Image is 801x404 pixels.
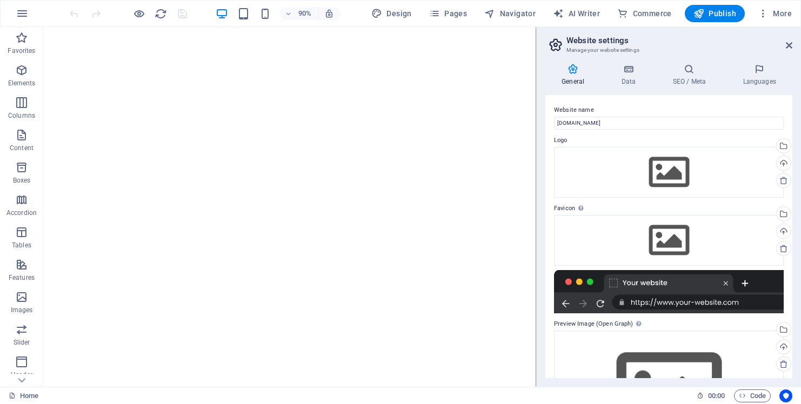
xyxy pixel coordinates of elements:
[554,134,784,147] label: Logo
[693,8,736,19] span: Publish
[9,273,35,282] p: Features
[296,7,313,20] h6: 90%
[8,46,35,55] p: Favorites
[708,389,725,402] span: 00 00
[613,5,676,22] button: Commerce
[734,389,771,402] button: Code
[554,104,784,117] label: Website name
[14,338,30,347] p: Slider
[280,7,318,20] button: 90%
[367,5,416,22] button: Design
[716,392,717,400] span: :
[154,7,167,20] button: reload
[324,9,334,18] i: On resize automatically adjust zoom level to fit chosen device.
[617,8,672,19] span: Commerce
[566,45,771,55] h3: Manage your website settings
[429,8,467,19] span: Pages
[11,371,32,379] p: Header
[12,241,31,250] p: Tables
[554,318,784,331] label: Preview Image (Open Graph)
[13,176,31,185] p: Boxes
[11,306,33,314] p: Images
[685,5,745,22] button: Publish
[726,64,792,86] h4: Languages
[753,5,796,22] button: More
[656,64,726,86] h4: SEO / Meta
[480,5,540,22] button: Navigator
[8,79,36,87] p: Elements
[554,202,784,215] label: Favicon
[779,389,792,402] button: Usercentrics
[367,5,416,22] div: Design (Ctrl+Alt+Y)
[484,8,536,19] span: Navigator
[6,208,37,217] p: Accordion
[9,389,38,402] a: Click to cancel selection. Double-click to open Pages
[8,111,35,120] p: Columns
[605,64,656,86] h4: Data
[425,5,471,22] button: Pages
[371,8,412,19] span: Design
[697,389,725,402] h6: Session time
[554,215,784,266] div: Select files from the file manager, stock photos, or upload file(s)
[758,8,792,19] span: More
[10,144,34,152] p: Content
[132,7,145,20] button: Click here to leave preview mode and continue editing
[566,36,792,45] h2: Website settings
[155,8,167,20] i: Reload page
[554,147,784,198] div: Select files from the file manager, stock photos, or upload file(s)
[554,117,784,130] input: Name...
[739,389,766,402] span: Code
[549,5,604,22] button: AI Writer
[553,8,600,19] span: AI Writer
[545,64,605,86] h4: General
